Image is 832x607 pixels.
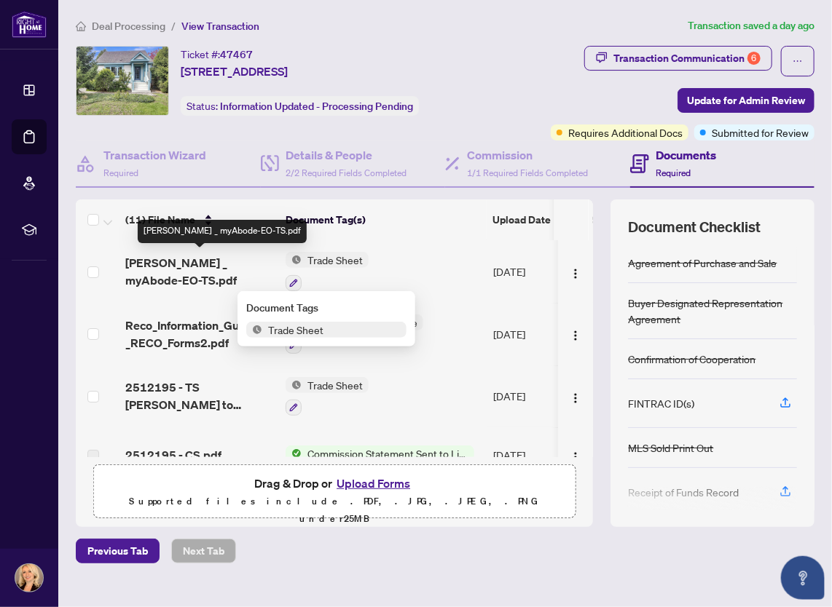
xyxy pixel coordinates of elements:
span: Upload Date [492,212,551,228]
span: Deal Processing [92,20,165,33]
li: / [171,17,176,34]
td: [DATE] [487,303,586,365]
div: [PERSON_NAME] _ myAbode-EO-TS.pdf [138,220,307,243]
button: Transaction Communication6 [584,46,772,71]
span: Reco_Information_Guide_-_RECO_Forms2.pdf [125,317,274,352]
span: 2/2 Required Fields Completed [286,167,407,178]
button: Logo [564,384,587,408]
span: ellipsis [793,56,803,66]
span: [PERSON_NAME] _ myAbode-EO-TS.pdf [125,254,274,289]
img: Logo [570,268,581,279]
button: Status IconTrade Sheet [286,252,369,291]
th: Document Tag(s) [280,199,487,240]
img: Logo [570,392,581,404]
td: [DATE] [487,427,586,483]
div: Status: [181,96,419,116]
span: 47467 [220,48,253,61]
span: Submitted for Review [712,124,809,140]
td: [DATE] [487,240,586,303]
img: Status Icon [246,322,262,338]
button: Update for Admin Review [678,88,815,113]
button: Upload Forms [332,474,415,493]
span: Required [656,167,691,178]
span: (11) File Name [125,212,195,228]
th: (11) File Name [119,199,280,240]
span: 2512195 - CS.pdf [125,446,221,464]
span: 1/1 Required Fields Completed [467,167,588,178]
button: Status IconCommission Statement Sent to Listing Brokerage [286,445,474,461]
div: Receipt of Funds Record [628,484,739,500]
img: Logo [570,451,581,463]
div: MLS Sold Print Out [628,440,713,456]
div: 6 [747,52,761,65]
button: Logo [564,322,587,346]
div: Ticket #: [181,46,253,63]
span: Trade Sheet [302,377,369,393]
p: Supported files include .PDF, .JPG, .JPEG, .PNG under 25 MB [103,493,566,528]
span: home [76,21,86,31]
div: Transaction Communication [613,47,761,70]
span: Required [103,167,138,178]
img: Status Icon [286,252,302,268]
span: Drag & Drop or [254,474,415,493]
div: Document Tags [246,300,407,316]
img: Logo [570,330,581,341]
div: Agreement of Purchase and Sale [628,255,777,271]
span: View Transaction [181,20,259,33]
h4: Commission [467,146,588,164]
span: Information Updated - Processing Pending [220,100,413,113]
span: Document Checklist [628,217,761,237]
th: Upload Date [487,199,586,240]
span: Commission Statement Sent to Listing Brokerage [302,445,474,461]
span: Drag & Drop orUpload FormsSupported files include .PDF, .JPG, .JPEG, .PNG under25MB [94,465,575,536]
span: [STREET_ADDRESS] [181,63,288,80]
img: Status Icon [286,445,302,461]
img: Profile Icon [15,564,43,592]
img: logo [12,11,47,38]
h4: Transaction Wizard [103,146,206,164]
button: Status IconTrade Sheet [286,377,369,416]
td: [DATE] [487,365,586,428]
button: Logo [564,260,587,283]
article: Transaction saved a day ago [688,17,815,34]
span: Trade Sheet [262,322,329,338]
span: Requires Additional Docs [568,124,683,140]
button: Open asap [781,556,825,600]
button: Previous Tab [76,539,160,563]
span: Previous Tab [87,539,148,563]
div: Confirmation of Cooperation [628,351,756,367]
span: 2512195 - TS [PERSON_NAME] to review.pdf [125,378,274,413]
div: Buyer Designated Representation Agreement [628,295,797,327]
h4: Documents [656,146,717,164]
img: Status Icon [286,377,302,393]
span: Trade Sheet [302,252,369,268]
span: Update for Admin Review [687,89,805,112]
h4: Details & People [286,146,407,164]
img: IMG-X12151899_1.jpg [76,47,168,115]
button: Logo [564,443,587,467]
div: FINTRAC ID(s) [628,395,694,411]
button: Next Tab [171,539,236,563]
